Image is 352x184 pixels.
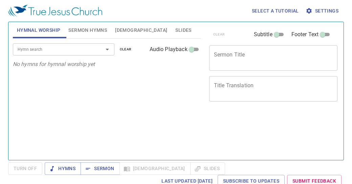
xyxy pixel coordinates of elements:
[103,45,112,54] button: Open
[68,26,107,34] span: Sermon Hymns
[116,45,136,53] button: clear
[81,162,119,175] button: Sermon
[254,30,272,39] span: Subtitle
[307,7,338,15] span: Settings
[13,61,95,67] i: No hymns for hymnal worship yet
[252,7,299,15] span: Select a tutorial
[150,45,188,53] span: Audio Playback
[249,5,302,17] button: Select a tutorial
[304,5,341,17] button: Settings
[17,26,61,34] span: Hymnal Worship
[50,164,75,173] span: Hymns
[175,26,191,34] span: Slides
[206,109,313,164] iframe: from-child
[115,26,167,34] span: [DEMOGRAPHIC_DATA]
[8,5,102,17] img: True Jesus Church
[291,30,319,39] span: Footer Text
[45,162,81,175] button: Hymns
[86,164,114,173] span: Sermon
[120,46,132,52] span: clear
